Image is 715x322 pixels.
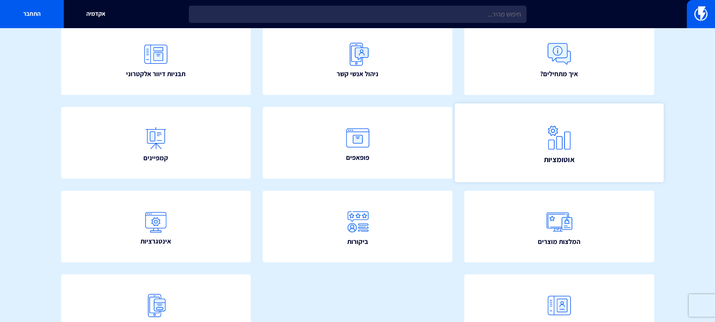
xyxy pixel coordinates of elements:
a: ביקורות [263,191,453,262]
a: המלצות מוצרים [464,191,654,262]
a: פופאפים [263,107,453,179]
span: ביקורות [347,237,368,247]
a: אינטגרציות [61,191,251,262]
span: תבניות דיוור אלקטרוני [126,69,185,79]
a: איך מתחילים? [464,23,654,95]
span: פופאפים [346,153,369,163]
span: אוטומציות [543,154,575,164]
span: המלצות מוצרים [538,237,580,247]
input: חיפוש מהיר... [189,6,527,23]
span: קמפיינים [143,153,168,163]
a: קמפיינים [61,107,251,179]
span: איך מתחילים? [540,69,578,79]
a: תבניות דיוור אלקטרוני [61,23,251,95]
a: ניהול אנשי קשר [263,23,453,95]
a: אוטומציות [455,103,664,182]
span: אינטגרציות [140,236,171,246]
span: ניהול אנשי קשר [337,69,378,79]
